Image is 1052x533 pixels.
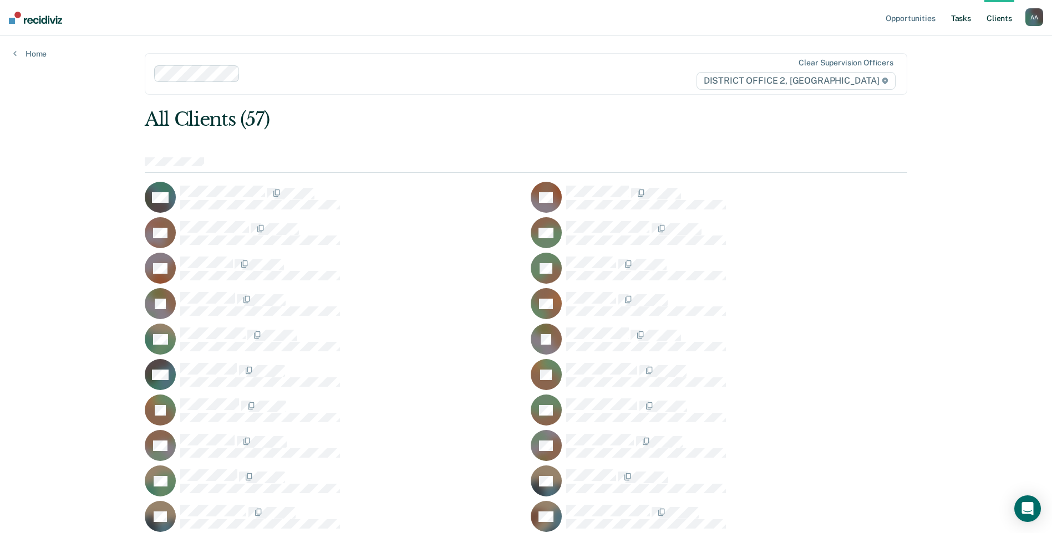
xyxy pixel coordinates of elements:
div: A A [1025,8,1043,26]
button: AA [1025,8,1043,26]
div: Clear supervision officers [799,58,893,68]
div: Open Intercom Messenger [1014,495,1041,522]
span: DISTRICT OFFICE 2, [GEOGRAPHIC_DATA] [697,72,896,90]
a: Home [13,49,47,59]
img: Recidiviz [9,12,62,24]
div: All Clients (57) [145,108,755,131]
